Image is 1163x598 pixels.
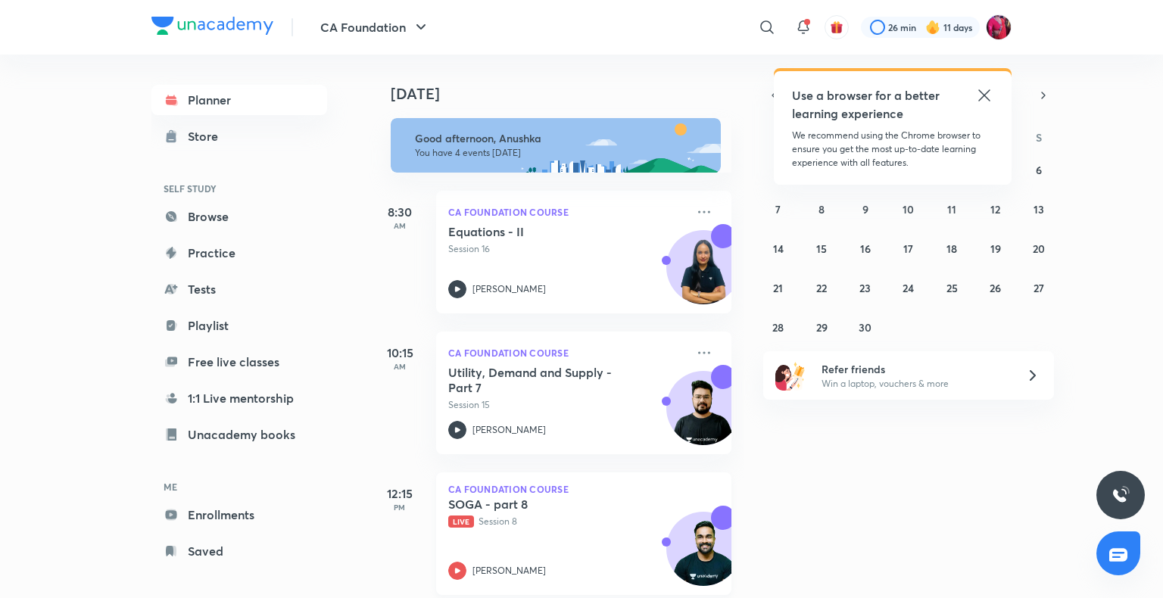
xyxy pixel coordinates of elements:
h6: Good afternoon, Anushka [415,132,707,145]
abbr: September 28, 2025 [772,320,784,335]
abbr: September 24, 2025 [903,281,914,295]
abbr: September 22, 2025 [816,281,827,295]
button: September 14, 2025 [766,236,790,260]
abbr: September 17, 2025 [903,241,913,256]
abbr: September 19, 2025 [990,241,1001,256]
a: Saved [151,536,327,566]
h5: SOGA - part 8 [448,497,637,512]
abbr: September 14, 2025 [773,241,784,256]
button: September 15, 2025 [809,236,834,260]
a: Store [151,121,327,151]
img: ttu [1112,486,1130,504]
a: Tests [151,274,327,304]
button: September 11, 2025 [940,197,964,221]
h6: Refer friends [822,361,1008,377]
h4: [DATE] [391,85,747,103]
p: Session 15 [448,398,686,412]
img: Anushka Gupta [986,14,1012,40]
button: September 6, 2025 [1027,157,1051,182]
abbr: September 20, 2025 [1033,241,1045,256]
button: September 22, 2025 [809,276,834,300]
abbr: September 29, 2025 [816,320,828,335]
button: September 21, 2025 [766,276,790,300]
button: September 19, 2025 [984,236,1008,260]
abbr: September 15, 2025 [816,241,827,256]
button: September 25, 2025 [940,276,964,300]
button: CA Foundation [311,12,439,42]
abbr: September 13, 2025 [1034,202,1044,216]
h6: ME [151,474,327,500]
img: Avatar [667,238,740,311]
img: avatar [830,20,843,34]
img: referral [775,360,806,391]
button: September 26, 2025 [984,276,1008,300]
h5: 12:15 [369,484,430,503]
p: AM [369,221,430,230]
button: September 17, 2025 [896,236,921,260]
h6: SELF STUDY [151,176,327,201]
abbr: September 26, 2025 [990,281,1001,295]
img: streak [925,20,940,35]
button: September 30, 2025 [853,315,878,339]
button: September 24, 2025 [896,276,921,300]
abbr: Saturday [1036,130,1042,145]
h5: Equations - II [448,224,637,239]
button: September 8, 2025 [809,197,834,221]
p: Session 16 [448,242,686,256]
abbr: September 11, 2025 [947,202,956,216]
button: avatar [825,15,849,39]
img: Avatar [667,379,740,452]
a: 1:1 Live mentorship [151,383,327,413]
button: September 16, 2025 [853,236,878,260]
abbr: September 8, 2025 [818,202,825,216]
abbr: September 30, 2025 [859,320,871,335]
a: Free live classes [151,347,327,377]
h5: 8:30 [369,203,430,221]
h5: 10:15 [369,344,430,362]
button: September 10, 2025 [896,197,921,221]
img: Avatar [667,520,740,593]
abbr: September 7, 2025 [775,202,781,216]
h5: Use a browser for a better learning experience [792,86,943,123]
abbr: September 23, 2025 [859,281,871,295]
a: Planner [151,85,327,115]
abbr: September 27, 2025 [1034,281,1044,295]
p: [PERSON_NAME] [472,564,546,578]
abbr: September 16, 2025 [860,241,871,256]
button: September 7, 2025 [766,197,790,221]
p: CA Foundation Course [448,344,686,362]
p: CA Foundation Course [448,203,686,221]
button: September 13, 2025 [1027,197,1051,221]
button: September 23, 2025 [853,276,878,300]
img: Company Logo [151,17,273,35]
img: afternoon [391,118,721,173]
h5: Utility, Demand and Supply - Part 7 [448,365,637,395]
a: Enrollments [151,500,327,530]
button: September 27, 2025 [1027,276,1051,300]
button: September 18, 2025 [940,236,964,260]
abbr: September 10, 2025 [903,202,914,216]
p: AM [369,362,430,371]
div: Store [188,127,227,145]
p: Session 8 [448,515,686,528]
p: Win a laptop, vouchers & more [822,377,1008,391]
a: Company Logo [151,17,273,39]
span: Live [448,515,474,528]
button: September 29, 2025 [809,315,834,339]
abbr: September 6, 2025 [1036,163,1042,177]
p: You have 4 events [DATE] [415,147,707,159]
abbr: September 25, 2025 [946,281,958,295]
a: Unacademy books [151,419,327,450]
abbr: September 12, 2025 [990,202,1000,216]
button: September 9, 2025 [853,197,878,221]
p: We recommend using the Chrome browser to ensure you get the most up-to-date learning experience w... [792,129,993,170]
p: CA Foundation Course [448,484,719,494]
abbr: September 21, 2025 [773,281,783,295]
abbr: September 9, 2025 [862,202,868,216]
a: Practice [151,238,327,268]
a: Playlist [151,310,327,341]
p: [PERSON_NAME] [472,282,546,296]
button: September 12, 2025 [984,197,1008,221]
abbr: September 18, 2025 [946,241,957,256]
button: September 28, 2025 [766,315,790,339]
